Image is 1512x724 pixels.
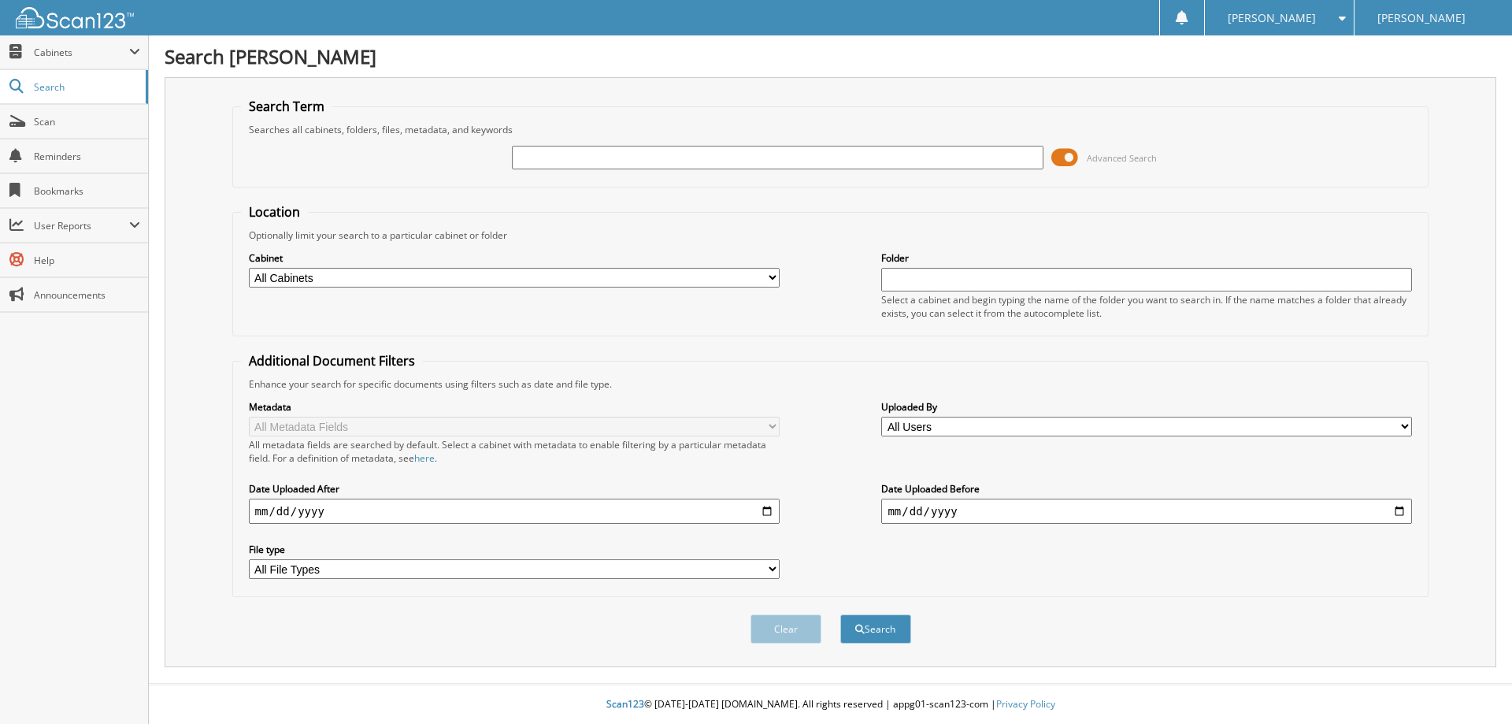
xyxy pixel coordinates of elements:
label: Folder [881,251,1412,265]
label: Cabinet [249,251,780,265]
input: end [881,499,1412,524]
span: [PERSON_NAME] [1377,13,1466,23]
label: Metadata [249,400,780,414]
div: Searches all cabinets, folders, files, metadata, and keywords [241,123,1421,136]
span: User Reports [34,219,129,232]
input: start [249,499,780,524]
span: Scan123 [606,697,644,711]
label: Uploaded By [881,400,1412,414]
img: scan123-logo-white.svg [16,7,134,28]
span: Help [34,254,140,267]
legend: Additional Document Filters [241,352,423,369]
button: Clear [750,614,821,644]
legend: Location [241,203,308,221]
label: Date Uploaded Before [881,482,1412,496]
span: [PERSON_NAME] [1228,13,1316,23]
h1: Search [PERSON_NAME] [165,43,1496,69]
span: Scan [34,115,140,128]
legend: Search Term [241,98,332,115]
span: Reminders [34,150,140,163]
label: File type [249,543,780,556]
div: Enhance your search for specific documents using filters such as date and file type. [241,377,1421,391]
div: All metadata fields are searched by default. Select a cabinet with metadata to enable filtering b... [249,438,780,465]
span: Advanced Search [1087,152,1157,164]
a: here [414,451,435,465]
div: Select a cabinet and begin typing the name of the folder you want to search in. If the name match... [881,293,1412,320]
button: Search [840,614,911,644]
label: Date Uploaded After [249,482,780,496]
span: Bookmarks [34,184,140,198]
span: Search [34,80,138,94]
span: Announcements [34,288,140,302]
div: © [DATE]-[DATE] [DOMAIN_NAME]. All rights reserved | appg01-scan123-com | [149,685,1512,724]
a: Privacy Policy [996,697,1055,711]
div: Optionally limit your search to a particular cabinet or folder [241,228,1421,242]
span: Cabinets [34,46,129,59]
